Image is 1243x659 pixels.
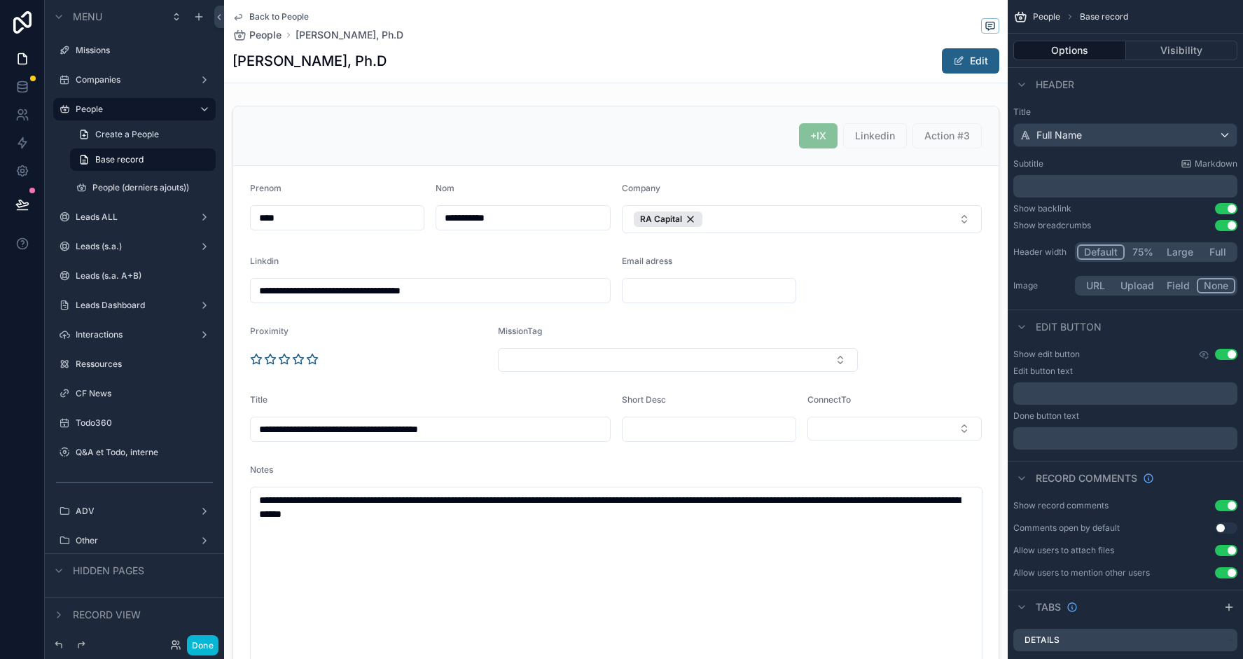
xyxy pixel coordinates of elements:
[76,506,193,517] label: ADV
[1195,158,1237,169] span: Markdown
[232,11,309,22] a: Back to People
[1036,128,1082,142] span: Full Name
[249,28,282,42] span: People
[1036,600,1061,614] span: Tabs
[249,11,309,22] span: Back to People
[73,608,141,622] span: Record view
[296,28,403,42] a: [PERSON_NAME], Ph.D
[1013,366,1073,377] label: Edit button text
[1013,382,1237,405] div: scrollable content
[76,597,213,608] label: My Profile
[76,417,213,429] label: Todo360
[1013,500,1109,511] div: Show record comments
[232,28,282,42] a: People
[1114,278,1160,293] button: Upload
[1013,158,1043,169] label: Subtitle
[76,359,213,370] label: Ressources
[1013,349,1080,360] label: Show edit button
[76,388,213,399] label: CF News
[1013,220,1091,231] div: Show breadcrumbs
[1013,410,1079,422] label: Done button text
[76,535,193,546] label: Other
[95,154,144,165] span: Base record
[76,447,213,458] label: Q&A et Todo, interne
[92,182,213,193] label: People (derniers ajouts))
[76,270,213,282] label: Leads (s.a. A+B)
[232,51,387,71] h1: [PERSON_NAME], Ph.D
[1036,471,1137,485] span: Record comments
[70,148,216,171] a: Base record
[95,129,159,140] span: Create a People
[1013,427,1237,450] div: scrollable content
[1160,278,1197,293] button: Field
[1025,634,1060,646] label: Details
[73,564,144,578] span: Hidden pages
[942,48,999,74] button: Edit
[73,10,102,24] span: Menu
[1013,41,1126,60] button: Options
[1036,78,1074,92] span: Header
[1033,11,1060,22] span: People
[1013,280,1069,291] label: Image
[76,104,188,115] label: People
[1080,11,1128,22] span: Base record
[1200,244,1235,260] button: Full
[1013,106,1237,118] label: Title
[1013,567,1150,578] div: Allow users to mention other users
[1013,522,1120,534] div: Comments open by default
[76,211,193,223] label: Leads ALL
[1077,244,1125,260] button: Default
[1036,320,1102,334] span: Edit button
[1125,244,1160,260] button: 75%
[1126,41,1238,60] button: Visibility
[76,329,193,340] label: Interactions
[76,300,193,311] label: Leads Dashboard
[1013,175,1237,197] div: scrollable content
[76,241,193,252] label: Leads (s.a.)
[1181,158,1237,169] a: Markdown
[76,74,193,85] label: Companies
[1077,278,1114,293] button: URL
[1013,247,1069,258] label: Header width
[1013,203,1071,214] div: Show backlink
[187,635,218,655] button: Done
[70,123,216,146] a: Create a People
[1013,545,1114,556] div: Allow users to attach files
[76,45,213,56] label: Missions
[1197,278,1235,293] button: None
[1160,244,1200,260] button: Large
[1013,123,1237,147] button: Full Name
